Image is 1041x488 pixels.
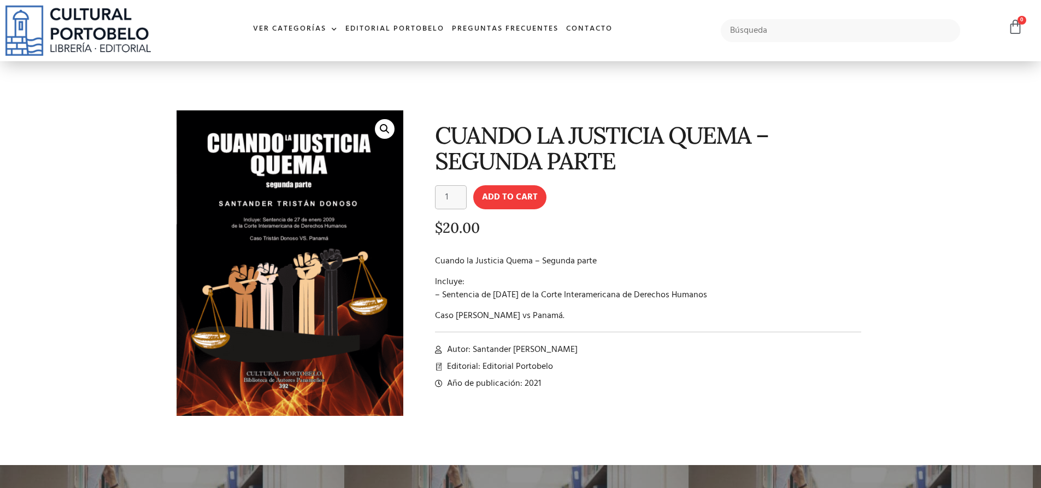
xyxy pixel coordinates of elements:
a: Editorial Portobelo [342,17,448,41]
input: Búsqueda [721,19,961,42]
p: Incluye: – Sentencia de [DATE] de la Corte Interamericana de Derechos Humanos [435,275,862,302]
a: 0 [1008,19,1023,35]
button: Add to cart [473,185,546,209]
span: Autor: Santander [PERSON_NAME] [444,343,578,356]
a: Contacto [562,17,616,41]
span: $ [435,219,443,237]
input: Product quantity [435,185,467,209]
span: 0 [1018,16,1026,25]
p: Cuando la Justicia Quema – Segunda parte [435,255,862,268]
p: Caso [PERSON_NAME] vs Panamá. [435,309,862,322]
a: Preguntas frecuentes [448,17,562,41]
a: Ver Categorías [249,17,342,41]
h1: CUANDO LA JUSTICIA QUEMA – SEGUNDA PARTE [435,122,862,174]
bdi: 20.00 [435,219,480,237]
a: 🔍 [375,119,395,139]
span: Año de publicación: 2021 [444,377,541,390]
span: Editorial: Editorial Portobelo [444,360,553,373]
